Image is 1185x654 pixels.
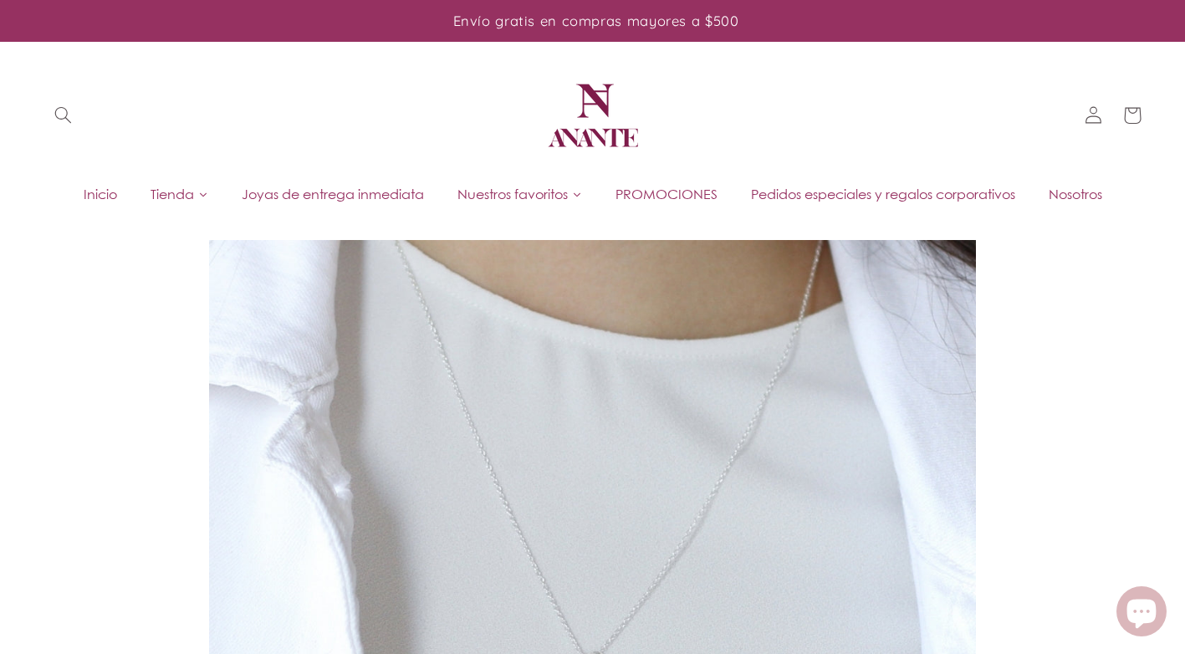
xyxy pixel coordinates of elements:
img: Anante Joyería | Diseño mexicano [543,65,643,166]
span: Joyas de entrega inmediata [242,185,424,203]
summary: Búsqueda [44,96,83,135]
a: Inicio [67,181,134,207]
a: Nuestros favoritos [441,181,599,207]
inbox-online-store-chat: Chat de la tienda online Shopify [1111,586,1172,641]
span: Nuestros favoritos [457,185,568,203]
span: Envío gratis en compras mayores a $500 [453,12,739,29]
span: PROMOCIONES [615,185,718,203]
span: Pedidos especiales y regalos corporativos [751,185,1015,203]
span: Tienda [151,185,194,203]
a: Anante Joyería | Diseño mexicano [536,59,650,172]
a: Nosotros [1032,181,1119,207]
span: Inicio [84,185,117,203]
a: Joyas de entrega inmediata [225,181,441,207]
a: PROMOCIONES [599,181,734,207]
a: Pedidos especiales y regalos corporativos [734,181,1032,207]
span: Nosotros [1049,185,1102,203]
a: Tienda [134,181,225,207]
